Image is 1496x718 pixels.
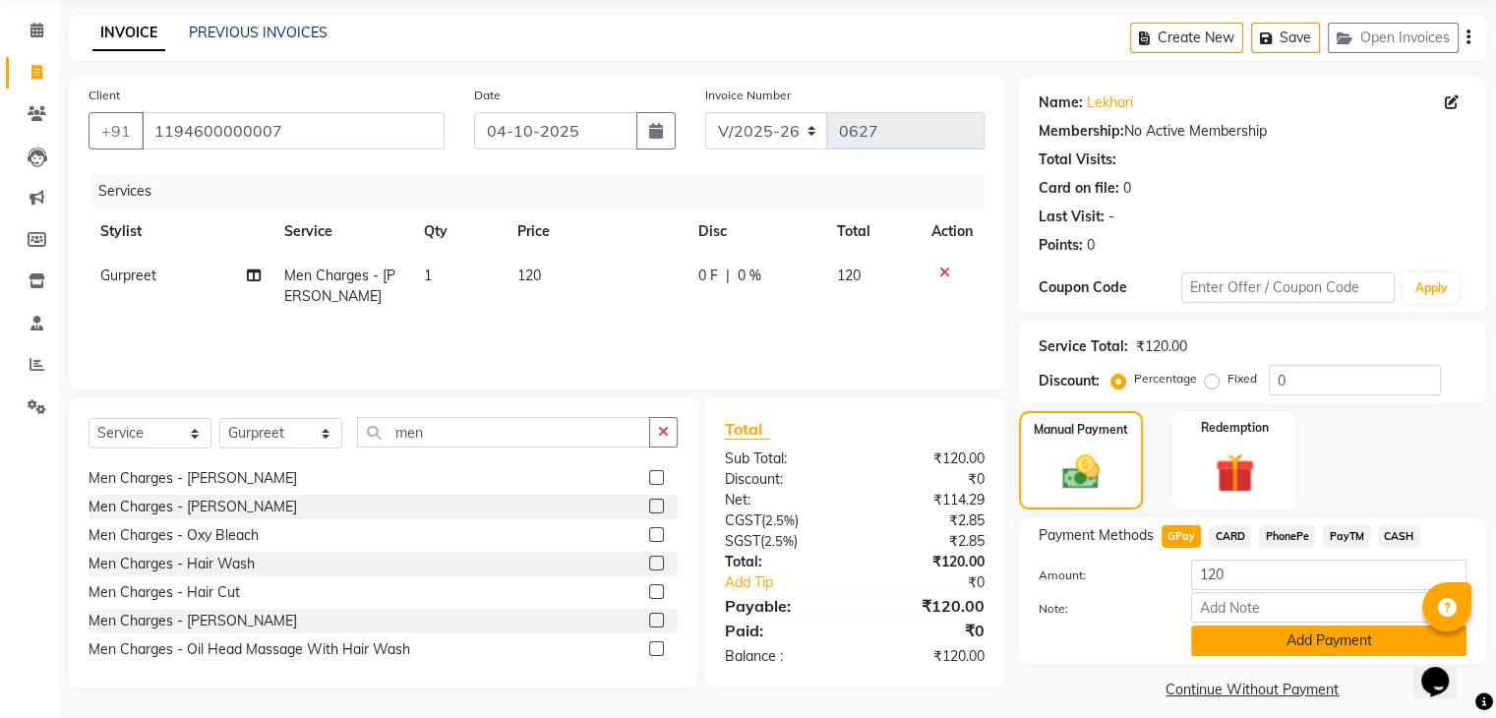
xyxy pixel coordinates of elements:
[1130,23,1243,53] button: Create New
[1136,336,1187,357] div: ₹120.00
[855,552,999,572] div: ₹120.00
[725,511,761,529] span: CGST
[1039,371,1100,391] div: Discount:
[89,639,410,660] div: Men Charges - Oil Head Massage With Hair Wash
[765,512,795,528] span: 2.5%
[855,594,999,618] div: ₹120.00
[1201,419,1269,437] label: Redemption
[1191,626,1466,656] button: Add Payment
[855,646,999,667] div: ₹120.00
[710,552,855,572] div: Total:
[90,173,999,209] div: Services
[189,24,328,41] a: PREVIOUS INVOICES
[1227,370,1257,388] label: Fixed
[1328,23,1459,53] button: Open Invoices
[100,267,156,284] span: Gurpreet
[506,209,688,254] th: Price
[710,619,855,642] div: Paid:
[1251,23,1320,53] button: Save
[89,497,297,517] div: Men Charges - [PERSON_NAME]
[687,209,825,254] th: Disc
[1209,525,1251,548] span: CARD
[92,16,165,51] a: INVOICE
[1039,336,1128,357] div: Service Total:
[1039,121,1466,142] div: No Active Membership
[837,267,861,284] span: 120
[855,619,999,642] div: ₹0
[725,419,770,440] span: Total
[710,449,855,469] div: Sub Total:
[1024,567,1176,584] label: Amount:
[1378,525,1420,548] span: CASH
[855,469,999,490] div: ₹0
[1039,525,1154,546] span: Payment Methods
[89,112,144,150] button: +91
[710,572,878,593] a: Add Tip
[1413,639,1476,698] iframe: chat widget
[725,532,760,550] span: SGST
[1203,449,1267,498] img: _gift.svg
[1087,235,1095,256] div: 0
[142,112,445,150] input: Search by Name/Mobile/Email/Code
[1039,207,1105,227] div: Last Visit:
[710,510,855,531] div: ( )
[1191,560,1466,590] input: Amount
[855,490,999,510] div: ₹114.29
[705,87,791,104] label: Invoice Number
[710,490,855,510] div: Net:
[1034,421,1128,439] label: Manual Payment
[1403,273,1459,303] button: Apply
[710,469,855,490] div: Discount:
[424,267,432,284] span: 1
[89,525,259,546] div: Men Charges - Oxy Bleach
[738,266,761,286] span: 0 %
[855,531,999,552] div: ₹2.85
[412,209,505,254] th: Qty
[920,209,985,254] th: Action
[357,417,650,448] input: Search or Scan
[1181,272,1396,303] input: Enter Offer / Coupon Code
[1039,150,1116,170] div: Total Visits:
[855,510,999,531] div: ₹2.85
[878,572,998,593] div: ₹0
[710,594,855,618] div: Payable:
[272,209,412,254] th: Service
[1039,178,1119,199] div: Card on file:
[1191,592,1466,623] input: Add Note
[710,531,855,552] div: ( )
[1024,600,1176,618] label: Note:
[89,611,297,631] div: Men Charges - [PERSON_NAME]
[284,267,395,305] span: Men Charges - [PERSON_NAME]
[1039,92,1083,113] div: Name:
[1108,207,1114,227] div: -
[1134,370,1197,388] label: Percentage
[855,449,999,469] div: ₹120.00
[1323,525,1370,548] span: PayTM
[89,87,120,104] label: Client
[1039,277,1181,298] div: Coupon Code
[89,554,255,574] div: Men Charges - Hair Wash
[1023,680,1482,700] a: Continue Without Payment
[764,533,794,549] span: 2.5%
[710,646,855,667] div: Balance :
[1259,525,1315,548] span: PhonePe
[89,209,272,254] th: Stylist
[1050,450,1111,494] img: _cash.svg
[517,267,541,284] span: 120
[726,266,730,286] span: |
[1162,525,1202,548] span: GPay
[89,582,240,603] div: Men Charges - Hair Cut
[1087,92,1133,113] a: Lekhari
[825,209,920,254] th: Total
[1039,121,1124,142] div: Membership:
[1123,178,1131,199] div: 0
[698,266,718,286] span: 0 F
[1039,235,1083,256] div: Points:
[474,87,501,104] label: Date
[89,468,297,489] div: Men Charges - [PERSON_NAME]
